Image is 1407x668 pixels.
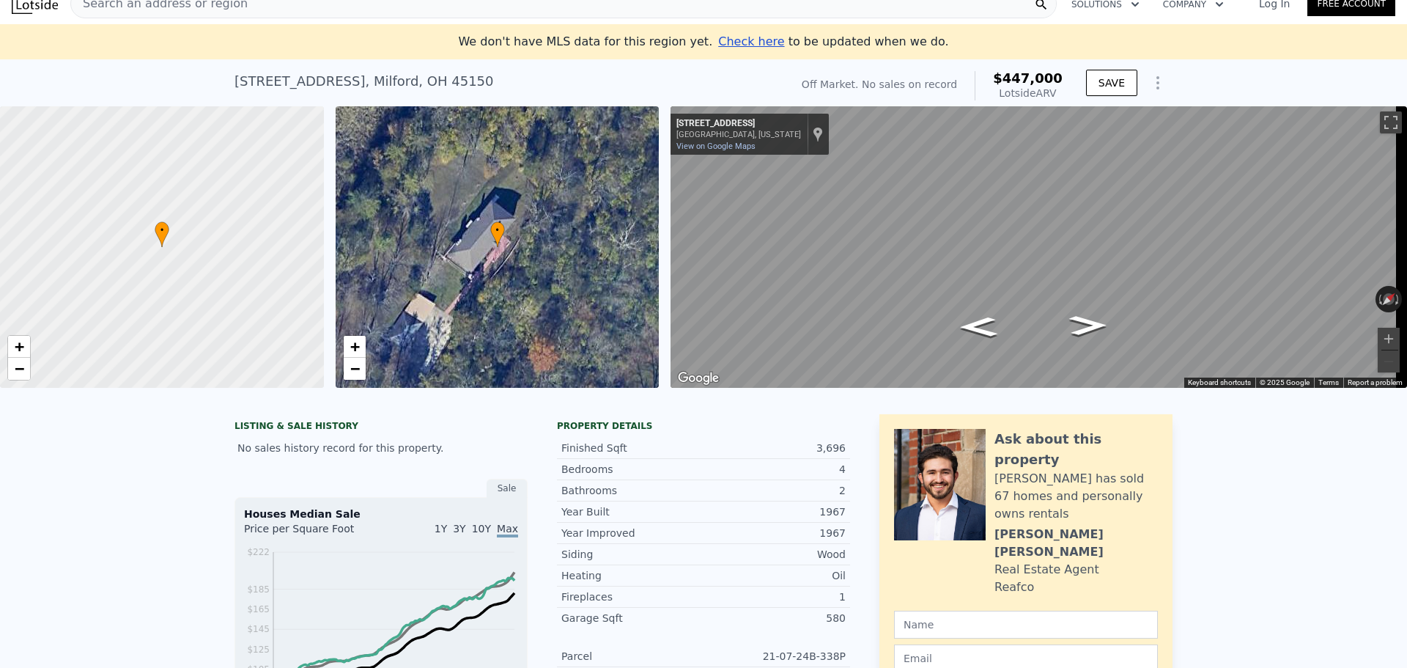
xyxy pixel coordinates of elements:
[458,33,948,51] div: We don't have MLS data for this region yet.
[993,86,1063,100] div: Lotside ARV
[1053,311,1123,339] path: Go Northeast, Happy Hollow Rd
[703,547,846,562] div: Wood
[674,369,723,388] a: Open this area in Google Maps (opens a new window)
[703,649,846,664] div: 21-07-24B-338P
[1378,350,1400,372] button: Zoom out
[244,507,518,521] div: Houses Median Sale
[557,420,850,432] div: Property details
[8,336,30,358] a: Zoom in
[472,523,491,535] span: 10Y
[344,336,366,358] a: Zoom in
[234,71,494,92] div: [STREET_ADDRESS] , Milford , OH 45150
[561,649,703,664] div: Parcel
[247,584,270,595] tspan: $185
[561,547,703,562] div: Siding
[1188,378,1251,388] button: Keyboard shortcuts
[671,106,1407,388] div: Map
[676,118,801,130] div: [STREET_ADDRESS]
[561,441,703,455] div: Finished Sqft
[703,504,846,519] div: 1967
[1375,286,1402,312] button: Reset the view
[561,462,703,477] div: Bedrooms
[497,523,518,537] span: Max
[1395,286,1403,312] button: Rotate clockwise
[1143,68,1172,98] button: Show Options
[15,337,24,356] span: +
[813,126,823,142] a: Show location on map
[703,526,846,540] div: 1967
[561,526,703,540] div: Year Improved
[8,358,30,380] a: Zoom out
[703,611,846,625] div: 580
[247,624,270,634] tspan: $145
[1260,378,1310,386] span: © 2025 Google
[344,358,366,380] a: Zoom out
[561,611,703,625] div: Garage Sqft
[1318,378,1339,386] a: Terms (opens in new tab)
[15,359,24,378] span: −
[244,521,381,545] div: Price per Square Foot
[994,526,1158,561] div: [PERSON_NAME] [PERSON_NAME]
[894,611,1158,639] input: Name
[676,130,801,139] div: [GEOGRAPHIC_DATA], [US_STATE]
[994,561,1099,579] div: Real Estate Agent
[1378,328,1400,350] button: Zoom in
[944,312,1014,341] path: Go Southwest, Happy Hollow Rd
[676,142,756,151] a: View on Google Maps
[247,547,270,557] tspan: $222
[703,568,846,583] div: Oil
[703,441,846,455] div: 3,696
[490,221,505,247] div: •
[674,369,723,388] img: Google
[1375,286,1384,312] button: Rotate counterclockwise
[1380,111,1402,133] button: Toggle fullscreen view
[703,483,846,498] div: 2
[350,359,359,378] span: −
[994,470,1158,523] div: [PERSON_NAME] has sold 67 homes and personally owns rentals
[247,645,270,655] tspan: $125
[247,604,270,614] tspan: $165
[453,523,465,535] span: 3Y
[155,221,169,247] div: •
[994,579,1034,596] div: Reafco
[671,106,1407,388] div: Street View
[703,590,846,604] div: 1
[155,224,169,237] span: •
[561,568,703,583] div: Heating
[490,224,505,237] span: •
[234,420,528,435] div: LISTING & SALE HISTORY
[234,435,528,461] div: No sales history record for this property.
[718,33,948,51] div: to be updated when we do.
[718,34,784,48] span: Check here
[487,479,528,498] div: Sale
[561,504,703,519] div: Year Built
[994,429,1158,470] div: Ask about this property
[350,337,359,356] span: +
[703,462,846,477] div: 4
[993,70,1063,86] span: $447,000
[435,523,447,535] span: 1Y
[1086,70,1137,96] button: SAVE
[561,590,703,604] div: Fireplaces
[1348,378,1403,386] a: Report a problem
[561,483,703,498] div: Bathrooms
[802,77,957,92] div: Off Market. No sales on record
